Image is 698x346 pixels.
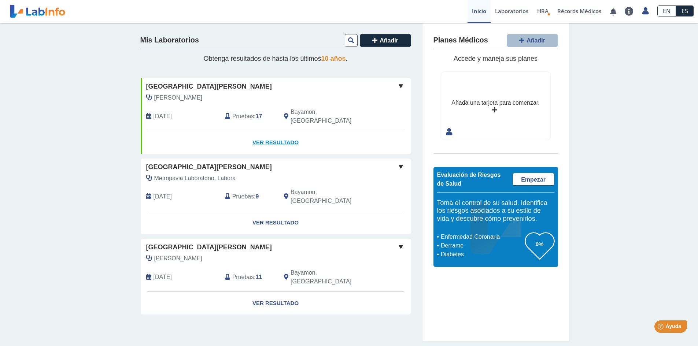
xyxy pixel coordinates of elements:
div: Añada una tarjeta para comenzar. [451,98,539,107]
span: Bayamon, PR [291,108,372,125]
span: Pruebas [232,273,254,282]
span: Añadir [527,37,545,44]
a: ES [676,5,694,16]
button: Añadir [360,34,411,47]
a: Empezar [513,173,554,186]
iframe: Help widget launcher [633,317,690,338]
div: : [219,108,278,125]
li: Diabetes [439,250,525,259]
span: 2025-09-26 [154,192,172,201]
span: Metropavia Laboratorio, Labora [154,174,236,183]
div: : [219,188,278,205]
span: [GEOGRAPHIC_DATA][PERSON_NAME] [146,162,272,172]
span: Accede y maneja sus planes [454,55,538,62]
span: Pruebas [232,112,254,121]
a: EN [657,5,676,16]
span: Bayamon, PR [291,268,372,286]
span: [GEOGRAPHIC_DATA][PERSON_NAME] [146,242,272,252]
h5: Toma el control de su salud. Identifica los riesgos asociados a su estilo de vida y descubre cómo... [437,199,554,223]
li: Enfermedad Coronaria [439,232,525,241]
span: Bayamon, PR [291,188,372,205]
span: Empezar [521,176,546,183]
h4: Mis Laboratorios [140,36,199,45]
span: 10 años [321,55,346,62]
a: Ver Resultado [141,211,411,234]
b: 9 [256,193,259,200]
span: HRA [537,7,549,15]
span: Canales Torres, Josue [154,254,202,263]
b: 17 [256,113,262,119]
span: Pruebas [232,192,254,201]
div: : [219,268,278,286]
h3: 0% [525,239,554,249]
span: 2022-08-19 [154,273,172,282]
span: Obtenga resultados de hasta los últimos . [203,55,347,62]
span: Añadir [380,37,398,44]
h4: Planes Médicos [433,36,488,45]
li: Derrame [439,241,525,250]
span: Canales Torres, Josue [154,93,202,102]
span: [GEOGRAPHIC_DATA][PERSON_NAME] [146,82,272,92]
span: Evaluación de Riesgos de Salud [437,172,501,187]
a: Ver Resultado [141,292,411,315]
b: 11 [256,274,262,280]
a: Ver Resultado [141,131,411,154]
span: 2025-04-12 [154,112,172,121]
button: Añadir [507,34,558,47]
